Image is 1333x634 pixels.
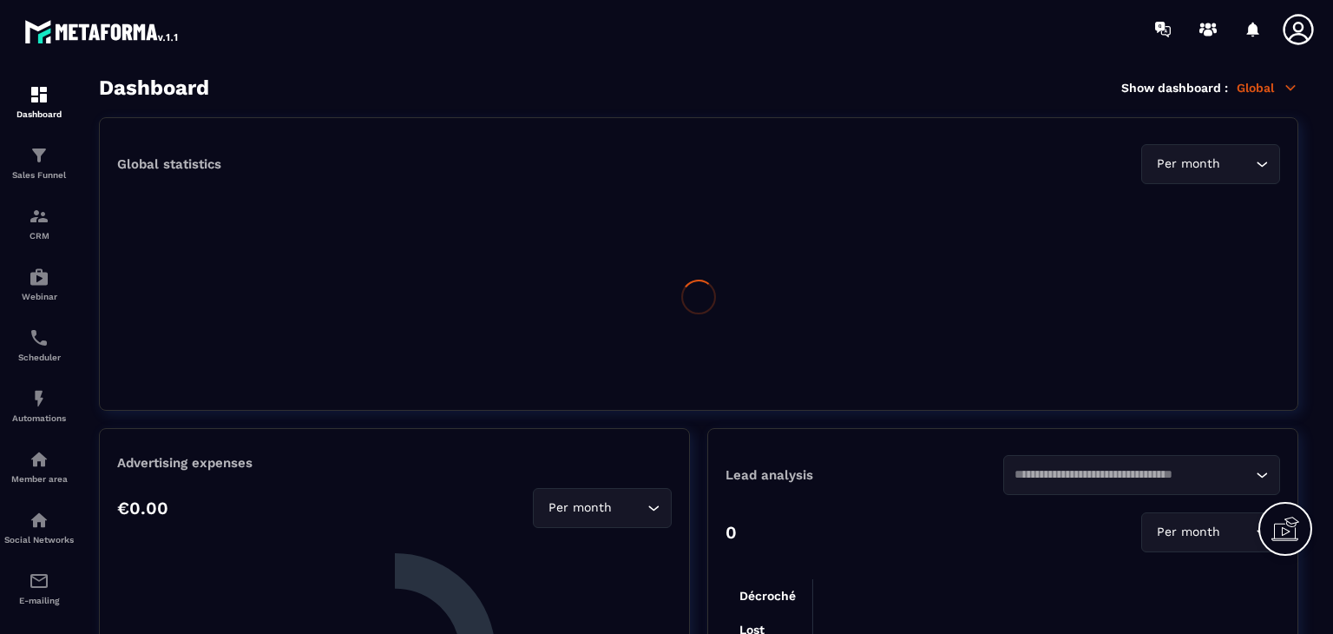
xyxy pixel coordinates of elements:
[29,327,49,348] img: scheduler
[29,145,49,166] img: formation
[29,267,49,287] img: automations
[1237,80,1298,96] p: Global
[4,375,74,436] a: automationsautomationsAutomations
[1224,523,1251,542] input: Search for option
[1121,81,1228,95] p: Show dashboard :
[4,109,74,119] p: Dashboard
[29,449,49,470] img: automations
[1003,455,1281,495] div: Search for option
[726,467,1003,483] p: Lead analysis
[29,206,49,227] img: formation
[29,510,49,531] img: social-network
[615,499,643,518] input: Search for option
[726,522,737,543] p: 0
[24,16,181,47] img: logo
[99,76,209,100] h3: Dashboard
[739,589,796,603] tspan: Décroché
[117,498,168,518] p: €0.00
[1141,512,1280,552] div: Search for option
[4,497,74,558] a: social-networksocial-networkSocial Networks
[117,156,221,172] p: Global statistics
[4,292,74,301] p: Webinar
[544,499,615,518] span: Per month
[4,596,74,605] p: E-mailing
[4,254,74,314] a: automationsautomationsWebinar
[4,353,74,362] p: Scheduler
[533,488,672,528] div: Search for option
[29,84,49,105] img: formation
[4,71,74,132] a: formationformationDashboard
[4,170,74,180] p: Sales Funnel
[4,535,74,545] p: Social Networks
[29,388,49,409] img: automations
[1152,523,1224,542] span: Per month
[29,571,49,591] img: email
[4,558,74,618] a: emailemailE-mailing
[1152,155,1224,174] span: Per month
[4,231,74,241] p: CRM
[1224,155,1251,174] input: Search for option
[1141,144,1280,184] div: Search for option
[4,193,74,254] a: formationformationCRM
[4,436,74,497] a: automationsautomationsMember area
[117,455,672,471] p: Advertising expenses
[1015,466,1252,485] input: Search for option
[4,474,74,484] p: Member area
[4,132,74,193] a: formationformationSales Funnel
[4,314,74,375] a: schedulerschedulerScheduler
[4,413,74,423] p: Automations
